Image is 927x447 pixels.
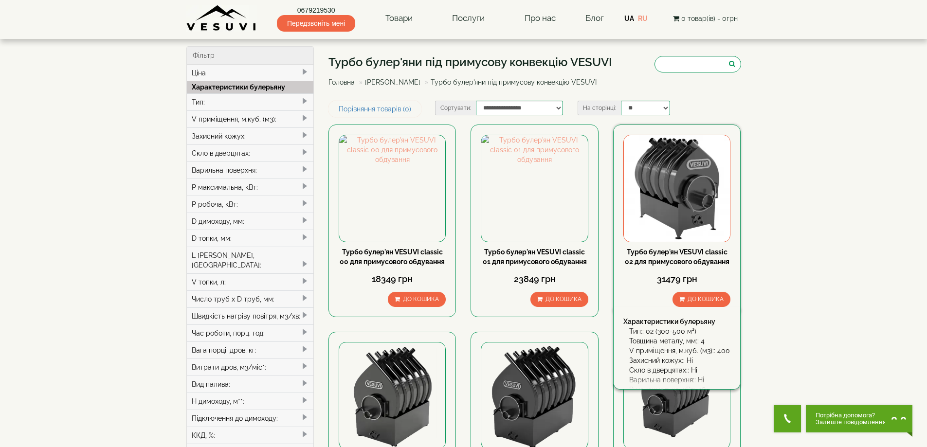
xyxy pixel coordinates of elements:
div: Характеристики булерьяну [187,81,314,93]
span: Потрібна допомога? [816,412,886,419]
a: Турбо булер'ян VESUVI classic 01 для примусового обдування [483,248,587,266]
a: Товари [376,7,422,30]
div: Тип: [187,93,314,110]
div: P робоча, кВт: [187,196,314,213]
a: [PERSON_NAME] [365,78,420,86]
div: Швидкість нагріву повітря, м3/хв: [187,307,314,324]
img: Турбо булер'ян VESUVI classic 01 для примусового обдування [481,135,587,241]
div: Час роботи, порц. год: [187,324,314,341]
img: Турбо булер'ян VESUVI classic 00 для примусового обдування [339,135,445,241]
span: 0 товар(ів) - 0грн [681,15,738,22]
div: Підключення до димоходу: [187,410,314,427]
div: Скло в дверцятах: [187,144,314,161]
div: Вага порції дров, кг: [187,341,314,358]
label: На сторінці: [578,101,621,115]
div: Вид палива: [187,375,314,393]
img: Завод VESUVI [186,5,257,32]
a: Про нас [515,7,565,30]
button: До кошика [673,292,730,307]
button: Chat button [806,405,912,432]
div: 31479 грн [623,273,730,286]
a: Послуги [442,7,494,30]
div: Ціна [187,65,314,81]
a: RU [638,15,648,22]
div: 23849 грн [481,273,588,286]
div: Захисний кожух: [187,127,314,144]
button: До кошика [530,292,588,307]
a: Блог [585,13,604,23]
div: H димоходу, м**: [187,393,314,410]
div: Тип:: 02 (300-500 м³) [629,326,730,336]
div: Варильна поверхня: [187,161,314,179]
a: Порівняння товарів (0) [328,101,421,117]
div: L [PERSON_NAME], [GEOGRAPHIC_DATA]: [187,247,314,273]
a: 0679219530 [277,5,355,15]
div: Витрати дров, м3/міс*: [187,358,314,375]
div: Захисний кожух:: Ні [629,356,730,365]
div: V приміщення, м.куб. (м3):: 400 [629,346,730,356]
a: Головна [328,78,355,86]
a: Турбо булер'ян VESUVI classic 02 для примусового обдування [625,248,729,266]
span: Передзвоніть мені [277,15,355,32]
h1: Турбо булер'яни під примусову конвекцію VESUVI [328,56,612,69]
div: Скло в дверцятах:: Ні [629,365,730,375]
div: 18349 грн [339,273,446,286]
div: D топки, мм: [187,230,314,247]
span: До кошика [688,296,724,303]
div: ККД, %: [187,427,314,444]
a: Турбо булер'ян VESUVI classic 00 для примусового обдування [340,248,445,266]
span: Залиште повідомлення [816,419,886,426]
li: Турбо булер'яни під примусову конвекцію VESUVI [422,77,597,87]
div: Товщина металу, мм:: 4 [629,336,730,346]
button: 0 товар(ів) - 0грн [670,13,741,24]
div: V топки, л: [187,273,314,290]
div: V приміщення, м.куб. (м3): [187,110,314,127]
label: Сортувати: [435,101,476,115]
span: До кошика [403,296,439,303]
span: До кошика [545,296,582,303]
button: Get Call button [774,405,801,432]
div: Число труб x D труб, мм: [187,290,314,307]
a: UA [624,15,634,22]
div: P максимальна, кВт: [187,179,314,196]
div: Фільтр [187,47,314,65]
img: Турбо булер'ян VESUVI classic 02 для примусового обдування [624,135,730,241]
div: Характеристики булерьяну [623,317,730,326]
div: D димоходу, мм: [187,213,314,230]
button: До кошика [388,292,446,307]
